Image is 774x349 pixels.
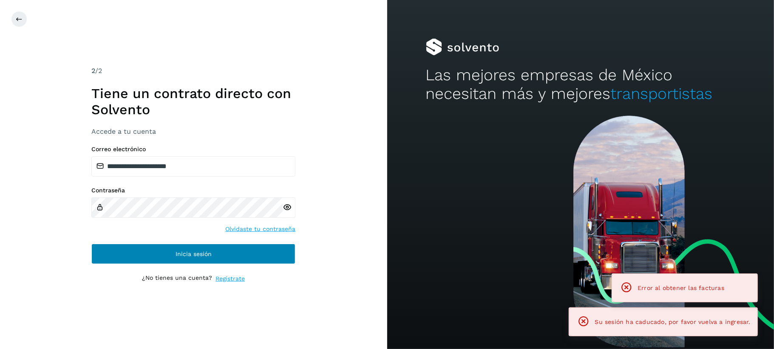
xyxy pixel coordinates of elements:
span: transportistas [611,84,713,103]
span: Error al obtener las facturas [638,284,724,291]
span: 2 [91,67,95,75]
button: Inicia sesión [91,244,295,264]
label: Contraseña [91,187,295,194]
label: Correo electrónico [91,146,295,153]
h3: Accede a tu cuenta [91,127,295,135]
a: Olvidaste tu contraseña [225,225,295,234]
h2: Las mejores empresas de México necesitan más y mejores [426,66,735,104]
div: /2 [91,66,295,76]
a: Regístrate [215,274,245,283]
span: Inicia sesión [176,251,212,257]
h1: Tiene un contrato directo con Solvento [91,85,295,118]
span: Su sesión ha caducado, por favor vuelva a ingresar. [595,318,751,325]
p: ¿No tienes una cuenta? [142,274,212,283]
